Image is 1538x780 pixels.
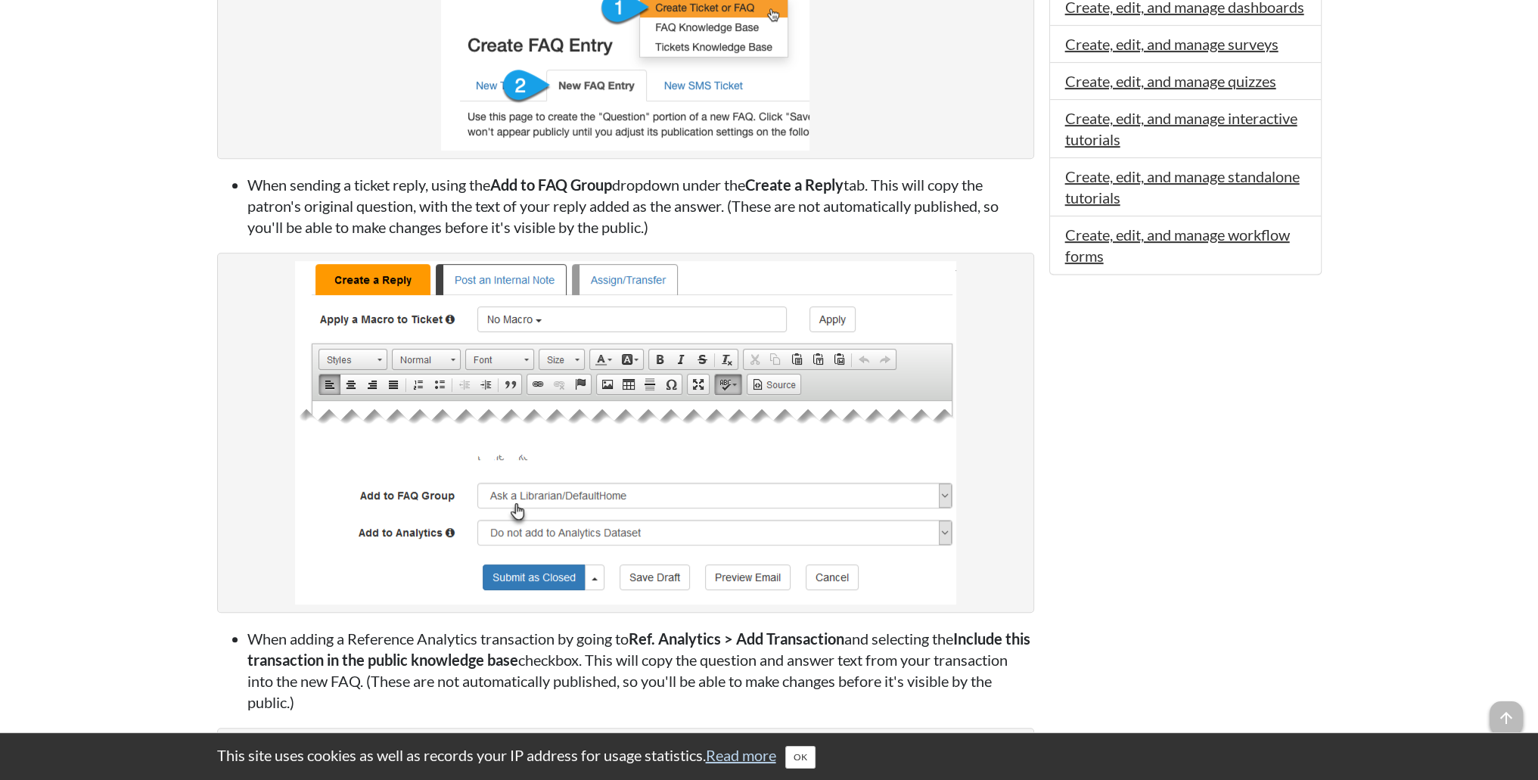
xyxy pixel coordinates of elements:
span: arrow_upward [1490,701,1523,735]
a: Create, edit, and manage standalone tutorials [1065,167,1300,207]
a: Create, edit, and manage workflow forms [1065,225,1290,265]
a: Create, edit, and manage interactive tutorials [1065,109,1297,148]
a: Create, edit, and manage quizzes [1065,72,1276,90]
button: Close [785,746,816,769]
a: arrow_upward [1490,703,1523,721]
li: When adding a Reference Analytics transaction by going to and selecting the checkbox. This will c... [247,628,1034,713]
strong: Ref. Analytics > Add Transaction [629,629,844,648]
div: This site uses cookies as well as records your IP address for usage statistics. [202,744,1337,769]
strong: Add to FAQ Group [490,176,612,194]
strong: Create a Reply [745,176,844,194]
a: Create, edit, and manage surveys [1065,35,1279,53]
a: Read more [706,746,776,764]
img: The Add to FAQ Group dropdown on the ticket reply page. [295,261,956,604]
li: When sending a ticket reply, using the dropdown under the tab. This will copy the patron's origin... [247,174,1034,238]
